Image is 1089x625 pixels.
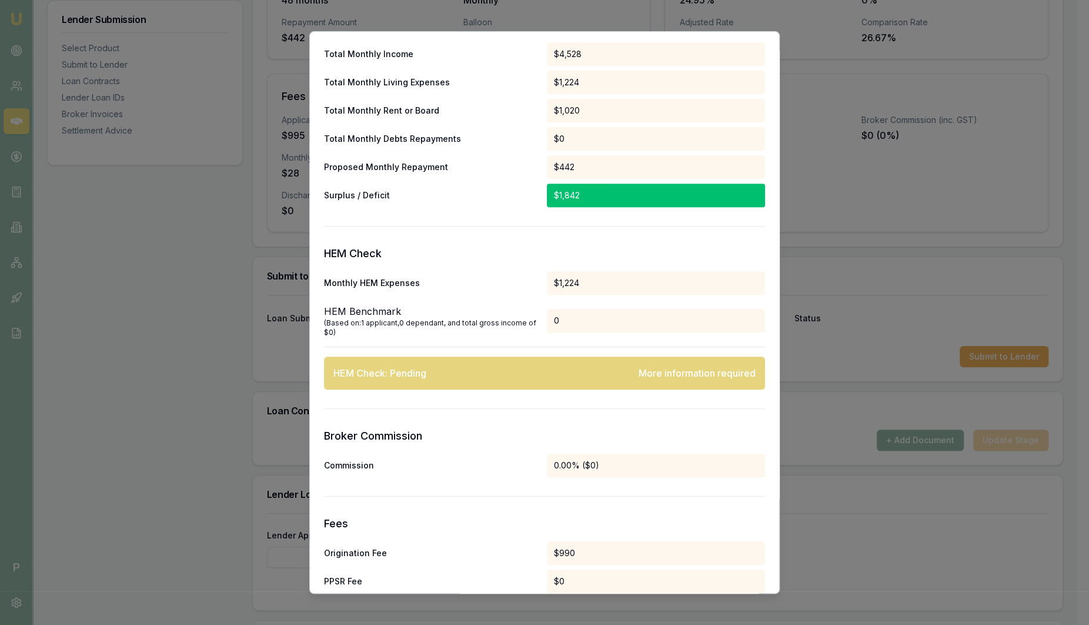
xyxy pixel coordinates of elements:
[324,428,765,444] h3: Broker Commission
[324,105,542,117] span: Total Monthly Rent or Board
[324,460,542,471] div: Commission
[324,161,542,173] span: Proposed Monthly Repayment
[324,16,765,33] h3: Statement of Financial Position
[547,541,765,565] div: $990
[324,133,542,145] span: Total Monthly Debts Repayments
[547,454,765,477] div: 0.00% ($0)
[547,570,765,593] div: $0
[324,547,542,559] span: Origination Fee
[333,366,426,380] div: HEM Check: Pending
[324,516,765,532] h3: Fees
[324,48,542,60] div: Total Monthly Income
[324,190,542,201] span: Surplus / Deficit
[639,366,756,380] div: More information required
[324,77,542,88] span: Total Monthly Living Expenses
[324,318,542,337] div: (Based on: 1 applicant , 0 dependant , and total gross income of $0 )
[324,277,542,289] div: Monthly HEM Expenses
[547,42,765,66] div: $4,528
[324,245,765,262] h3: HEM Check
[547,155,765,179] div: $442
[547,184,765,207] div: $1,842
[547,99,765,122] div: $1,020
[324,304,542,318] div: HEM Benchmark
[324,576,542,587] span: PPSR Fee
[547,71,765,94] div: $1,224
[547,309,765,333] div: 0
[547,127,765,151] div: $0
[547,271,765,295] div: $1,224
